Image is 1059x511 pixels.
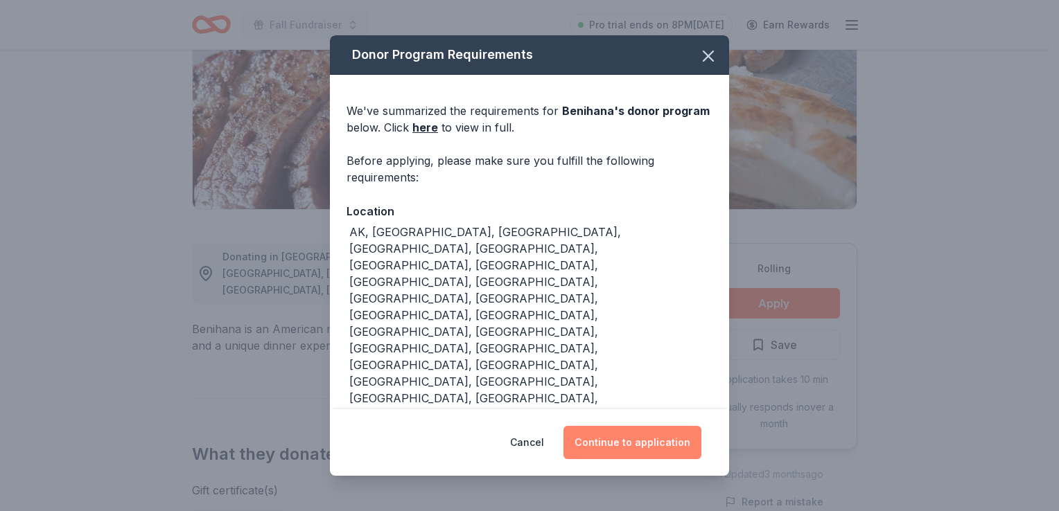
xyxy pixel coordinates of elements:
div: We've summarized the requirements for below. Click to view in full. [347,102,712,136]
a: here [412,119,438,136]
span: Benihana 's donor program [562,104,710,118]
div: Donor Program Requirements [330,35,729,75]
div: AK, [GEOGRAPHIC_DATA], [GEOGRAPHIC_DATA], [GEOGRAPHIC_DATA], [GEOGRAPHIC_DATA], [GEOGRAPHIC_DATA]... [349,224,712,423]
button: Cancel [510,426,544,459]
button: Continue to application [563,426,701,459]
div: Location [347,202,712,220]
div: Before applying, please make sure you fulfill the following requirements: [347,152,712,186]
